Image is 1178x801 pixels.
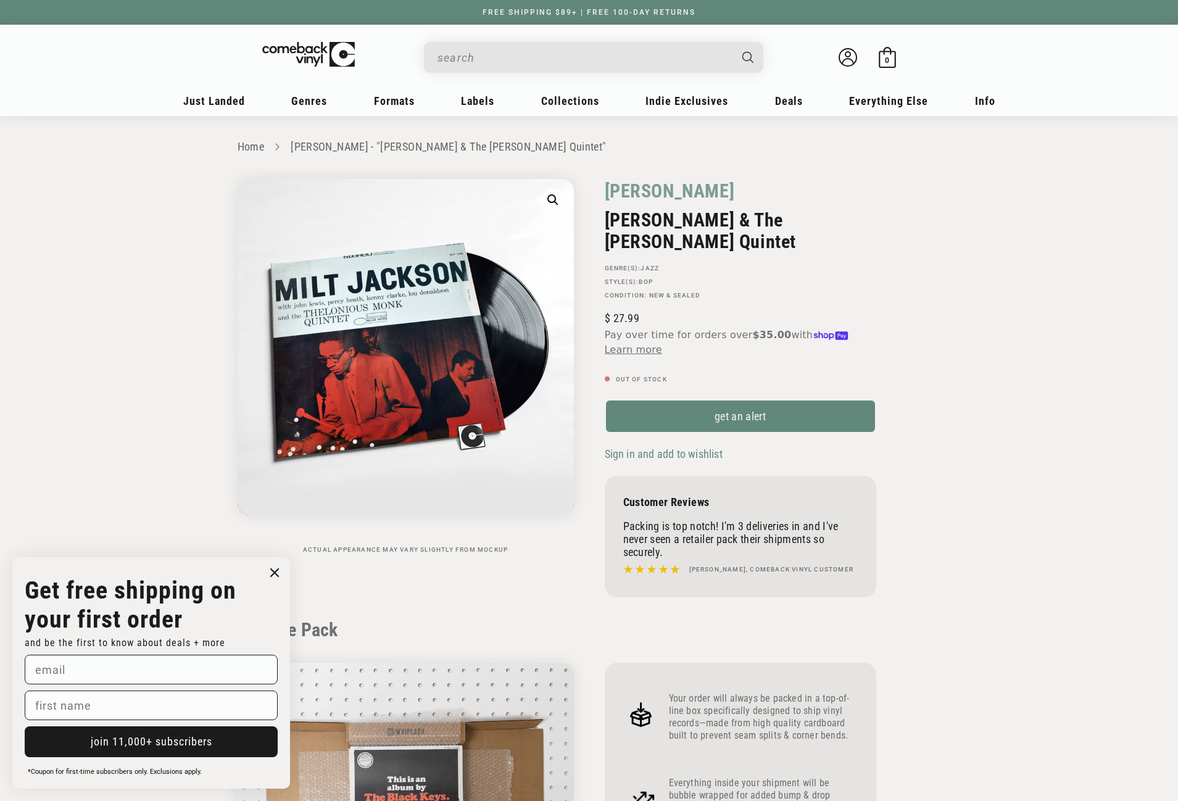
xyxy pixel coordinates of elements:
[623,496,858,508] p: Customer Reviews
[731,42,765,73] button: Search
[461,94,494,107] span: Labels
[238,619,941,641] h2: How We Pack
[623,520,858,558] p: Packing is top notch! I'm 3 deliveries in and I've never seen a retailer pack their shipments so ...
[605,312,610,325] span: $
[885,56,889,65] span: 0
[265,563,284,582] button: Close dialog
[25,726,278,757] button: join 11,000+ subscribers
[639,278,653,285] a: Bop
[541,94,599,107] span: Collections
[25,637,225,649] span: and be the first to know about deals + more
[605,312,639,325] span: 27.99
[975,94,995,107] span: Info
[605,278,876,286] p: STYLE(S):
[238,138,941,156] nav: breadcrumbs
[605,179,735,203] a: [PERSON_NAME]
[238,140,264,153] a: Home
[623,697,659,733] img: Frame_4.png
[849,94,928,107] span: Everything Else
[238,179,574,554] media-gallery: Gallery Viewer
[424,42,763,73] div: Search
[291,94,327,107] span: Genres
[669,692,858,742] p: Your order will always be packed in a top-of-line box specifically designed to ship vinyl records...
[470,8,708,17] a: FREE SHIPPING $89+ | FREE 100-DAY RETURNS
[605,292,876,299] p: Condition: New & Sealed
[605,265,876,272] p: GENRE(S):
[183,94,245,107] span: Just Landed
[605,399,876,433] a: get an alert
[605,376,876,383] p: Out of stock
[25,655,278,684] input: email
[623,562,680,578] img: star5.svg
[25,576,236,634] strong: Get free shipping on your first order
[238,546,574,554] p: Actual appearance may vary slightly from mockup
[641,265,659,272] a: Jazz
[775,94,803,107] span: Deals
[438,45,730,70] input: When autocomplete results are available use up and down arrows to review and enter to select
[689,565,854,575] h4: [PERSON_NAME], Comeback Vinyl customer
[605,447,723,460] span: Sign in and add to wishlist
[25,691,278,720] input: first name
[645,94,728,107] span: Indie Exclusives
[605,209,876,252] h2: [PERSON_NAME] & The [PERSON_NAME] Quintet
[28,768,202,776] span: *Coupon for first-time subscribers only. Exclusions apply.
[605,447,726,461] button: Sign in and add to wishlist
[291,140,606,153] a: [PERSON_NAME] - "[PERSON_NAME] & The [PERSON_NAME] Quintet"
[374,94,415,107] span: Formats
